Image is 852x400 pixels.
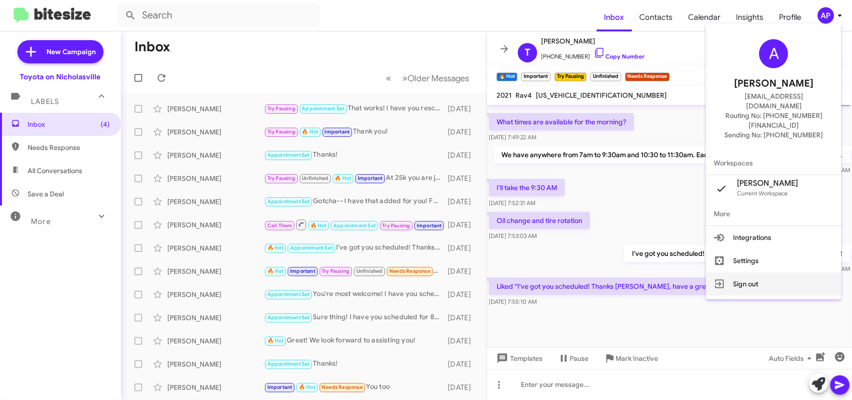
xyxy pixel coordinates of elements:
span: [EMAIL_ADDRESS][DOMAIN_NAME] [718,91,830,111]
button: Settings [706,249,841,272]
span: [PERSON_NAME] [734,76,813,91]
span: Workspaces [706,151,841,175]
button: Integrations [706,226,841,249]
span: [PERSON_NAME] [737,178,798,188]
button: Sign out [706,272,841,296]
span: More [706,202,841,225]
span: Current Workspace [737,190,788,197]
div: A [759,39,788,68]
span: Sending No: [PHONE_NUMBER] [724,130,823,140]
span: Routing No: [PHONE_NUMBER][FINANCIAL_ID] [718,111,830,130]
